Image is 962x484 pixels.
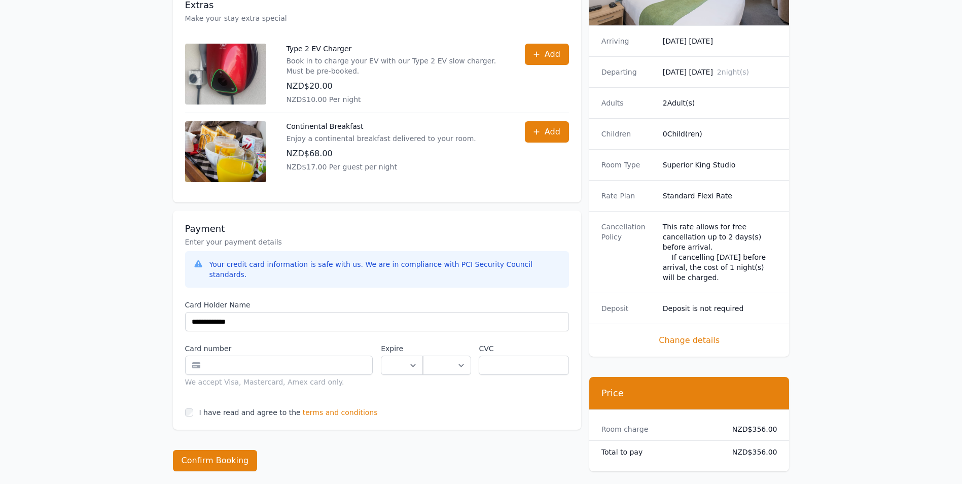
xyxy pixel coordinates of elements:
[601,36,655,46] dt: Arriving
[185,237,569,247] p: Enter your payment details
[185,343,373,354] label: Card number
[479,343,568,354] label: CVC
[601,67,655,77] dt: Departing
[287,148,476,160] p: NZD$68.00
[287,133,476,144] p: Enjoy a continental breakfast delivered to your room.
[601,387,777,399] h3: Price
[601,222,655,283] dt: Cancellation Policy
[525,121,569,143] button: Add
[525,44,569,65] button: Add
[601,160,655,170] dt: Room Type
[185,223,569,235] h3: Payment
[663,129,777,139] dd: 0 Child(ren)
[663,303,777,314] dd: Deposit is not required
[199,408,301,417] label: I have read and agree to the
[423,343,471,354] label: .
[663,67,777,77] dd: [DATE] [DATE]
[287,56,505,76] p: Book in to charge your EV with our Type 2 EV slow charger. Must be pre-booked.
[209,259,561,280] div: Your credit card information is safe with us. We are in compliance with PCI Security Council stan...
[287,80,505,92] p: NZD$20.00
[663,98,777,108] dd: 2 Adult(s)
[717,68,749,76] span: 2 night(s)
[601,303,655,314] dt: Deposit
[381,343,423,354] label: Expire
[173,450,258,471] button: Confirm Booking
[545,48,560,60] span: Add
[663,36,777,46] dd: [DATE] [DATE]
[185,44,266,105] img: Type 2 EV Charger
[663,222,777,283] div: This rate allows for free cancellation up to 2 days(s) before arrival. If cancelling [DATE] befor...
[601,424,716,434] dt: Room charge
[287,121,476,131] p: Continental Breakfast
[601,129,655,139] dt: Children
[287,162,476,172] p: NZD$17.00 Per guest per night
[724,424,777,434] dd: NZD$356.00
[545,126,560,138] span: Add
[185,13,569,23] p: Make your stay extra special
[663,191,777,201] dd: Standard Flexi Rate
[185,300,569,310] label: Card Holder Name
[601,334,777,347] span: Change details
[663,160,777,170] dd: Superior King Studio
[601,447,716,457] dt: Total to pay
[601,191,655,201] dt: Rate Plan
[724,447,777,457] dd: NZD$356.00
[287,94,505,105] p: NZD$10.00 Per night
[185,377,373,387] div: We accept Visa, Mastercard, Amex card only.
[287,44,505,54] p: Type 2 EV Charger
[185,121,266,182] img: Continental Breakfast
[303,407,378,418] span: terms and conditions
[601,98,655,108] dt: Adults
